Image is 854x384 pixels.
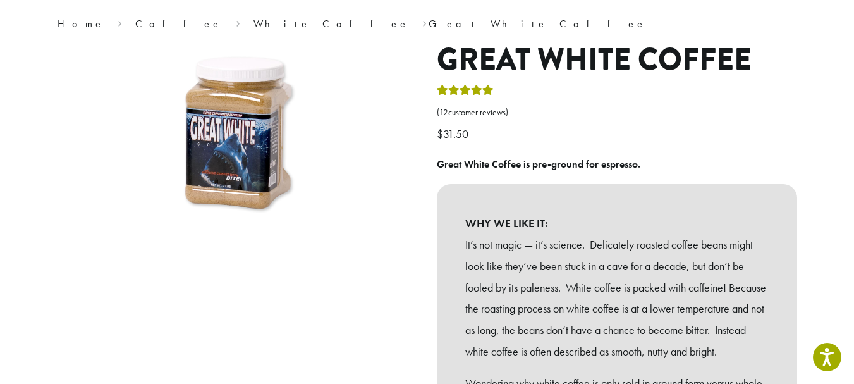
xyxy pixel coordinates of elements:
[118,12,122,32] span: ›
[422,12,427,32] span: ›
[437,106,797,119] a: (12customer reviews)
[143,42,332,232] img: Great White Coffee
[236,12,240,32] span: ›
[437,42,797,78] h1: Great White Coffee
[465,234,769,362] p: It’s not magic — it’s science. Delicately roasted coffee beans might look like they’ve been stuck...
[58,17,104,30] a: Home
[439,107,448,118] span: 12
[253,17,409,30] a: White Coffee
[465,213,769,234] b: WHY WE LIKE IT:
[437,83,494,102] div: Rated 5.00 out of 5
[437,127,443,141] span: $
[437,158,640,171] b: Great White Coffee is pre-ground for espresso.
[437,127,472,141] bdi: 31.50
[58,16,797,32] nav: Breadcrumb
[135,17,222,30] a: Coffee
